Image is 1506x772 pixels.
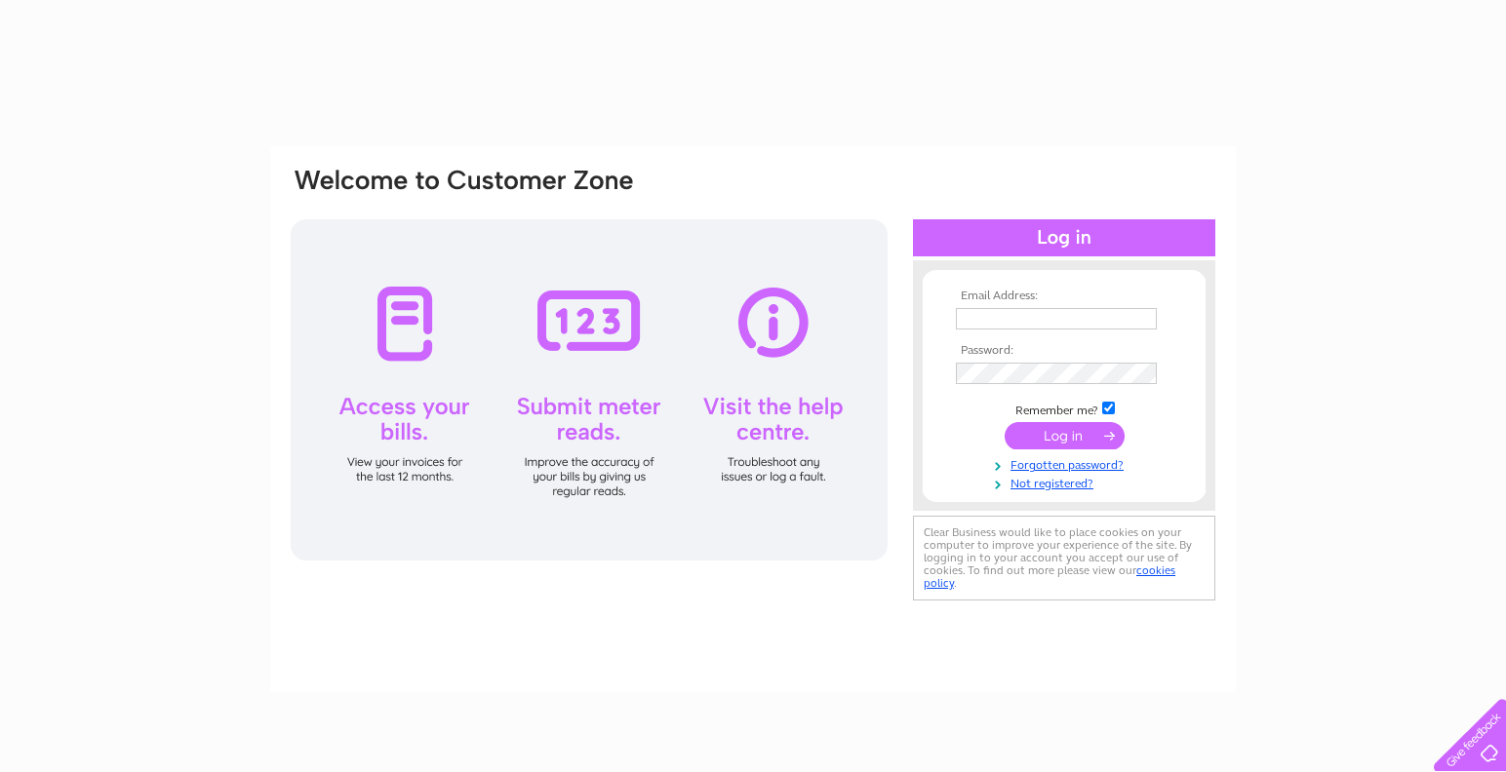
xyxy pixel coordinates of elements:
input: Submit [1005,422,1125,449]
th: Password: [951,344,1177,358]
td: Remember me? [951,399,1177,418]
a: cookies policy [924,563,1175,590]
a: Forgotten password? [956,454,1177,473]
th: Email Address: [951,289,1177,303]
div: Clear Business would like to place cookies on your computer to improve your experience of the sit... [913,516,1215,600]
a: Not registered? [956,473,1177,491]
